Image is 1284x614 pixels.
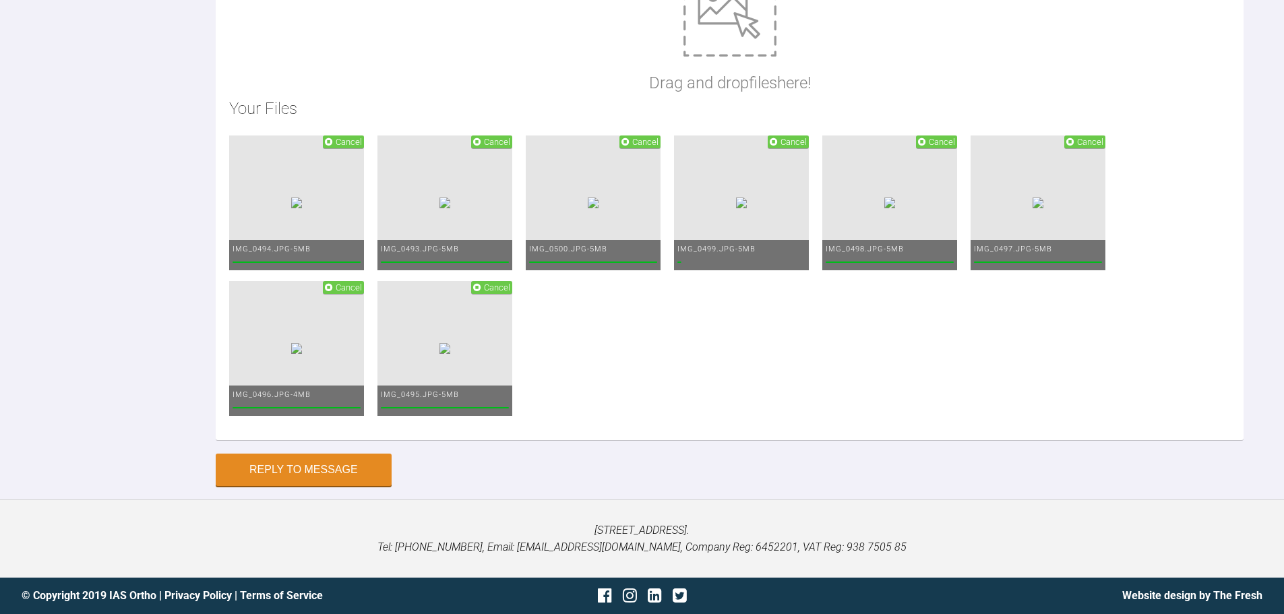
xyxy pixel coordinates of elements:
a: Terms of Service [240,589,323,602]
span: IMG_0497.JPG - 5MB [974,245,1052,253]
span: Cancel [1077,137,1103,147]
img: fab4beac-2d30-4e25-b618-54f78e4a0c56 [588,197,599,208]
span: IMG_0499.JPG - 5MB [677,245,756,253]
a: Website design by The Fresh [1122,589,1262,602]
span: IMG_0494.JPG - 5MB [233,245,311,253]
div: © Copyright 2019 IAS Ortho | | [22,587,435,605]
span: IMG_0500.JPG - 5MB [529,245,607,253]
span: IMG_0495.JPG - 5MB [381,390,459,399]
span: Cancel [336,137,362,147]
img: 0ea93006-cc9f-47c8-88f4-53e1cbd23d90 [439,197,450,208]
span: Cancel [781,137,807,147]
span: Cancel [929,137,955,147]
span: Cancel [484,282,510,293]
span: Cancel [484,137,510,147]
img: 08cf5fce-e9fd-4f85-97f2-31713993f330 [291,197,302,208]
button: Reply to Message [216,454,392,486]
img: 8c300bd7-9bee-4e08-916b-f2ff3b4ae9e0 [291,343,302,354]
span: IMG_0493.JPG - 5MB [381,245,459,253]
span: Cancel [336,282,362,293]
img: 41edf7ab-af41-4356-ad8e-56a482d28894 [884,197,895,208]
span: Cancel [632,137,659,147]
img: c11bee67-cbd7-41eb-adee-2c02bfd83be9 [439,343,450,354]
p: Drag and drop files here! [649,70,811,96]
span: IMG_0496.JPG - 4MB [233,390,311,399]
h2: Your Files [229,96,1230,121]
img: 9ae6d041-eb8e-44ac-82bb-2e6fe80cc4ad [736,197,747,208]
img: 389ac4b1-fa2f-4b2b-8b20-a0d0383591fe [1033,197,1043,208]
p: [STREET_ADDRESS]. Tel: [PHONE_NUMBER], Email: [EMAIL_ADDRESS][DOMAIN_NAME], Company Reg: 6452201,... [22,522,1262,556]
a: Privacy Policy [164,589,232,602]
span: IMG_0498.JPG - 5MB [826,245,904,253]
